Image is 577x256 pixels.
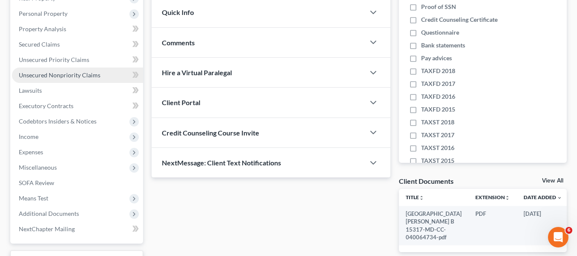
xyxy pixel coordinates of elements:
[469,206,517,245] td: PDF
[421,92,455,101] span: TAXFD 2016
[421,144,454,152] span: TAXST 2016
[19,25,66,32] span: Property Analysis
[19,71,100,79] span: Unsecured Nonpriority Claims
[406,194,424,200] a: Titleunfold_more
[548,227,568,247] iframe: Intercom live chat
[421,105,455,114] span: TAXFD 2015
[162,159,281,167] span: NextMessage: Client Text Notifications
[421,79,455,88] span: TAXFD 2017
[12,98,143,114] a: Executory Contracts
[19,164,57,171] span: Miscellaneous
[162,38,195,47] span: Comments
[421,54,452,62] span: Pay advices
[419,195,424,200] i: unfold_more
[505,195,510,200] i: unfold_more
[19,56,89,63] span: Unsecured Priority Claims
[421,67,455,75] span: TAXFD 2018
[19,41,60,48] span: Secured Claims
[19,225,75,232] span: NextChapter Mailing
[19,102,73,109] span: Executory Contracts
[421,3,456,11] span: Proof of SSN
[524,194,562,200] a: Date Added expand_more
[12,52,143,68] a: Unsecured Priority Claims
[12,21,143,37] a: Property Analysis
[421,15,498,24] span: Credit Counseling Certificate
[399,206,469,245] td: [GEOGRAPHIC_DATA][PERSON_NAME] B 15317-MD-CC-040064734-pdf
[421,41,465,50] span: Bank statements
[12,221,143,237] a: NextChapter Mailing
[475,194,510,200] a: Extensionunfold_more
[12,37,143,52] a: Secured Claims
[12,68,143,83] a: Unsecured Nonpriority Claims
[162,8,194,16] span: Quick Info
[421,118,454,127] span: TAXST 2018
[12,175,143,191] a: SOFA Review
[542,178,563,184] a: View All
[565,227,572,234] span: 6
[162,68,232,77] span: Hire a Virtual Paralegal
[162,98,200,106] span: Client Portal
[421,28,459,37] span: Questionnaire
[19,148,43,156] span: Expenses
[399,177,454,185] div: Client Documents
[19,87,42,94] span: Lawsuits
[19,179,54,186] span: SOFA Review
[19,10,67,17] span: Personal Property
[421,131,454,139] span: TAXST 2017
[19,118,97,125] span: Codebtors Insiders & Notices
[557,195,562,200] i: expand_more
[421,156,454,165] span: TAXST 2015
[19,210,79,217] span: Additional Documents
[162,129,259,137] span: Credit Counseling Course Invite
[12,83,143,98] a: Lawsuits
[19,133,38,140] span: Income
[19,194,48,202] span: Means Test
[517,206,569,245] td: [DATE]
